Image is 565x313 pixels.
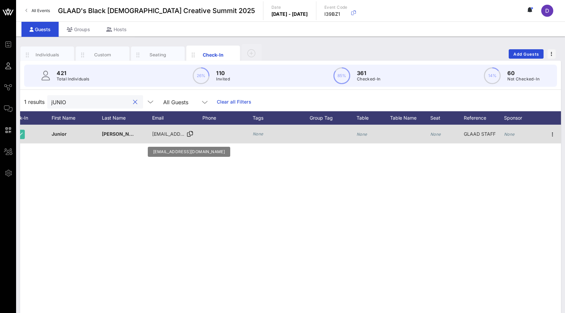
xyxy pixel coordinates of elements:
span: 1 results [24,98,45,106]
div: Group Tag [310,111,357,125]
div: Email [152,111,202,125]
button: Add Guests [509,49,544,59]
span: [EMAIL_ADDRESS][DOMAIN_NAME] [152,131,233,137]
span: Add Guests [513,52,540,57]
i: None [504,132,515,137]
p: 361 [357,69,381,77]
button: clear icon [133,99,137,106]
i: None [253,131,263,136]
p: Event Code [324,4,348,11]
div: Sponsor [504,111,544,125]
p: I39BZ1 [324,11,348,17]
p: 421 [57,69,89,77]
div: Seat [430,111,464,125]
div: Table [357,111,390,125]
a: Clear all Filters [217,98,251,106]
div: Reference [464,111,504,125]
span: Junior [52,131,67,137]
span: D [545,7,549,14]
div: Phone [202,111,253,125]
p: [DATE] - [DATE] [271,11,308,17]
p: 110 [216,69,230,77]
div: D [541,5,553,17]
p: Not Checked-In [507,76,540,82]
div: First Name [52,111,102,125]
div: Guests [21,22,59,37]
div: Last Name [102,111,152,125]
div: Individuals [33,52,62,58]
span: [PERSON_NAME] [102,131,141,137]
p: 60 [507,69,540,77]
div: Check-In [198,51,228,58]
i: None [430,132,441,137]
div: Check-In [5,111,38,125]
p: Date [271,4,308,11]
p: Invited [216,76,230,82]
div: Seating [143,52,173,58]
i: None [357,132,367,137]
span: GLAAD STAFF [464,131,496,137]
p: Checked-In [357,76,381,82]
div: Groups [59,22,98,37]
span: All Events [32,8,50,13]
div: All Guests [159,95,213,109]
div: All Guests [163,99,188,105]
span: GLAAD's Black [DEMOGRAPHIC_DATA] Creative Summit 2025 [58,6,255,16]
div: Hosts [98,22,135,37]
p: Total Individuals [57,76,89,82]
div: Tags [253,111,310,125]
div: Table Name [390,111,430,125]
a: All Events [21,5,54,16]
div: Custom [88,52,118,58]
